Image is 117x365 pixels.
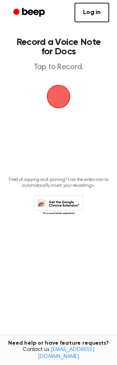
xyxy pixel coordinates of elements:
h1: Record a Voice Note for Docs [14,38,103,56]
a: [EMAIL_ADDRESS][DOMAIN_NAME] [38,347,94,360]
a: Beep [8,5,52,20]
p: Tap to Record. [14,63,103,72]
img: Beep Logo [47,85,70,108]
p: Tired of copying and pasting? Use the extension to automatically insert your recordings. [6,177,111,189]
span: Contact us [5,347,112,360]
a: Log in [74,3,109,22]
